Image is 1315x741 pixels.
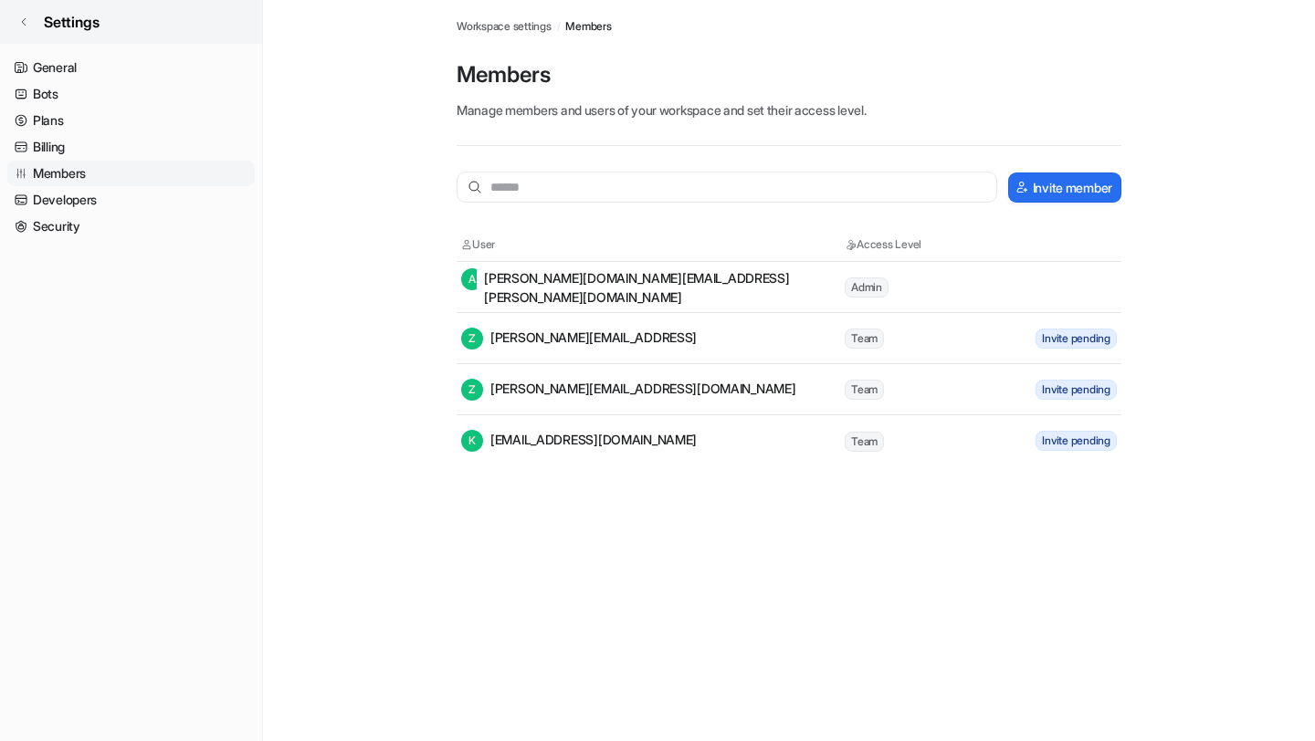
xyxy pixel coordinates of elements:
th: Access Level [844,235,1008,254]
div: [EMAIL_ADDRESS][DOMAIN_NAME] [461,430,697,452]
span: Invite pending [1036,329,1117,349]
a: Members [565,18,611,35]
div: [PERSON_NAME][DOMAIN_NAME][EMAIL_ADDRESS][PERSON_NAME][DOMAIN_NAME] [461,268,843,307]
a: Bots [7,81,255,107]
a: Plans [7,108,255,133]
img: User [461,239,472,250]
a: Members [7,161,255,186]
span: Z [461,328,483,350]
a: General [7,55,255,80]
a: Security [7,214,255,239]
p: Manage members and users of your workspace and set their access level. [457,100,1121,120]
span: Invite pending [1036,380,1117,400]
span: A [461,268,483,290]
a: Workspace settings [457,18,552,35]
span: K [461,430,483,452]
span: Admin [845,277,889,297]
div: [PERSON_NAME][EMAIL_ADDRESS][DOMAIN_NAME] [461,379,796,401]
div: [PERSON_NAME][EMAIL_ADDRESS] [461,328,697,350]
span: Team [845,432,884,452]
span: Z [461,379,483,401]
span: Invite pending [1036,431,1117,451]
span: Team [845,329,884,349]
span: / [557,18,561,35]
th: User [460,235,844,254]
span: Settings [44,11,100,33]
button: Invite member [1008,172,1121,203]
img: Access Level [845,239,857,250]
span: Team [845,380,884,400]
p: Members [457,60,1121,89]
a: Billing [7,134,255,160]
a: Developers [7,187,255,213]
